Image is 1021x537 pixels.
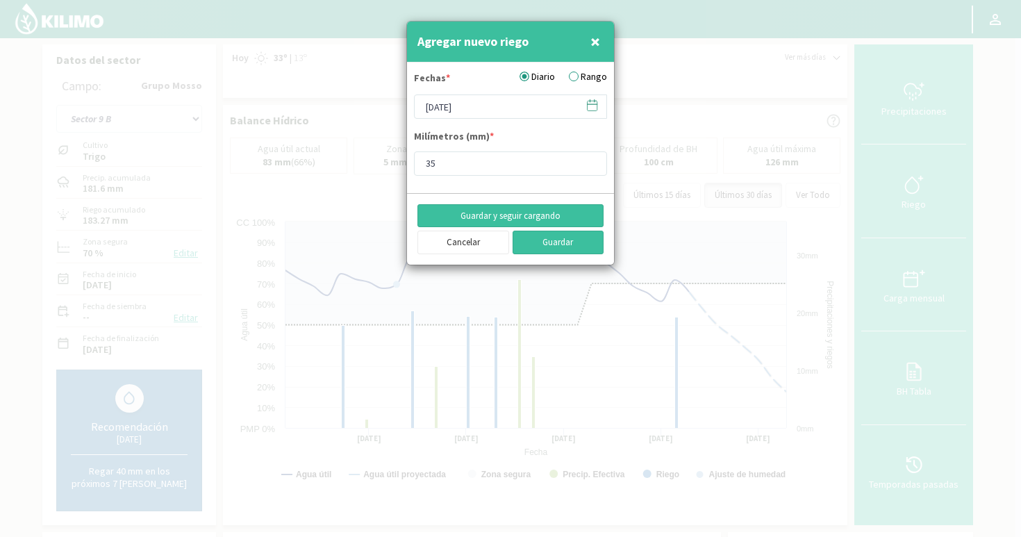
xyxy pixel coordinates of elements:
[414,129,494,147] label: Milímetros (mm)
[590,30,600,53] span: ×
[417,204,604,228] button: Guardar y seguir cargando
[414,71,450,89] label: Fechas
[417,32,529,51] h4: Agregar nuevo riego
[520,69,555,84] label: Diario
[513,231,604,254] button: Guardar
[417,231,509,254] button: Cancelar
[587,28,604,56] button: Close
[569,69,607,84] label: Rango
